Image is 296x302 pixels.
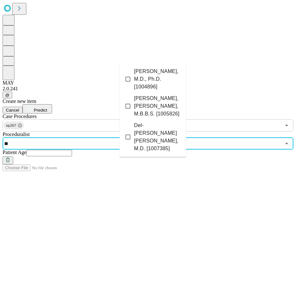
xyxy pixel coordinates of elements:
button: @ [3,92,12,98]
span: ep267 [4,122,19,129]
span: Cancel [6,108,19,113]
button: Close [282,139,291,148]
div: ep267 [4,122,24,129]
span: Scheduled Procedure [3,114,37,119]
span: [PERSON_NAME], [PERSON_NAME], M.B.B.S. [1005826] [134,95,181,118]
div: MAY [3,80,293,86]
button: Predict [22,104,52,114]
span: Create new item [3,98,36,104]
span: Proceduralist [3,132,30,137]
button: Cancel [3,107,22,114]
span: Predict [34,108,47,113]
button: Open [282,121,291,130]
span: Patient Age [3,150,26,155]
div: 2.0.241 [3,86,293,92]
span: [PERSON_NAME], M.D., Ph.D. [1004896] [134,68,181,91]
span: Del-[PERSON_NAME] [PERSON_NAME], M.D. [1007385] [134,122,181,152]
span: @ [5,93,10,97]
